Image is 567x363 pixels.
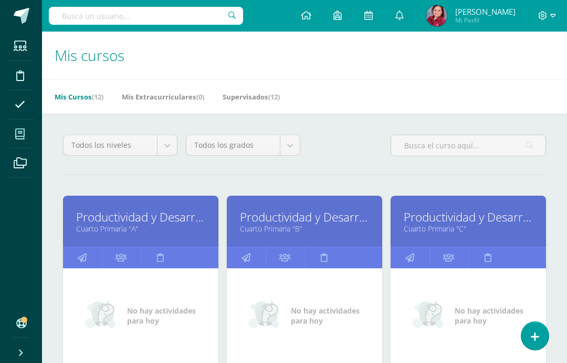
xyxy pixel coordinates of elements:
[223,88,280,105] a: Supervisados(12)
[196,92,204,102] span: (0)
[426,5,447,26] img: 0b8d021b2627ae0b95c1d0209c1dd330.png
[76,209,205,225] a: Productividad y Desarrollo
[455,6,516,17] span: [PERSON_NAME]
[127,306,196,326] span: No hay actividades para hoy
[49,7,243,25] input: Busca un usuario...
[268,92,280,102] span: (12)
[64,135,177,155] a: Todos los niveles
[92,92,103,102] span: (12)
[71,135,149,155] span: Todos los niveles
[186,135,300,155] a: Todos los grados
[55,45,124,65] span: Mis cursos
[455,16,516,25] span: Mi Perfil
[194,135,272,155] span: Todos los grados
[249,300,283,331] img: no_activities_small.png
[85,300,120,331] img: no_activities_small.png
[404,224,533,234] a: Cuarto Primaria "C"
[76,224,205,234] a: Cuarto Primaria "A"
[391,135,545,156] input: Busca el curso aquí...
[455,306,523,326] span: No hay actividades para hoy
[240,209,369,225] a: Productividad y Desarrollo
[413,300,447,331] img: no_activities_small.png
[404,209,533,225] a: Productividad y Desarrollo
[291,306,360,326] span: No hay actividades para hoy
[55,88,103,105] a: Mis Cursos(12)
[122,88,204,105] a: Mis Extracurriculares(0)
[240,224,369,234] a: Cuarto Primaria "B"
